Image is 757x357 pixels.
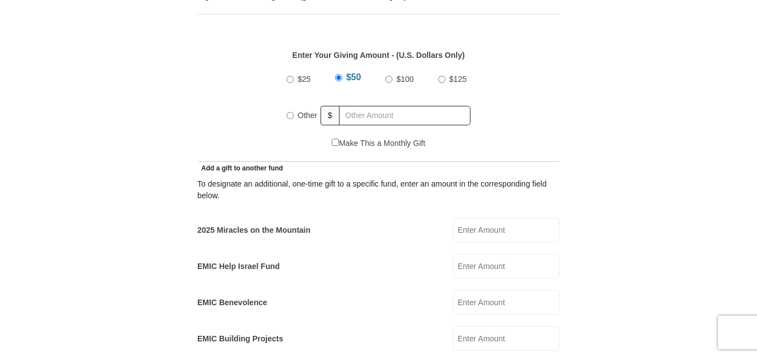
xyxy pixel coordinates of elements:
span: $100 [396,75,414,84]
span: $ [321,106,339,125]
label: Make This a Monthly Gift [332,138,425,149]
div: To designate an additional, one-time gift to a specific fund, enter an amount in the correspondin... [197,178,560,202]
input: Enter Amount [453,254,560,278]
input: Make This a Monthly Gift [332,139,339,146]
span: Add a gift to another fund [197,164,283,172]
label: EMIC Help Israel Fund [197,261,280,272]
label: EMIC Building Projects [197,333,283,345]
label: 2025 Miracles on the Mountain [197,224,310,236]
strong: Enter Your Giving Amount - (U.S. Dollars Only) [292,51,464,60]
input: Enter Amount [453,290,560,315]
input: Enter Amount [453,326,560,351]
span: Other [298,111,317,120]
label: EMIC Benevolence [197,297,267,309]
span: $50 [346,72,361,82]
span: $25 [298,75,310,84]
input: Enter Amount [453,218,560,242]
input: Other Amount [339,106,470,125]
span: $125 [449,75,467,84]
